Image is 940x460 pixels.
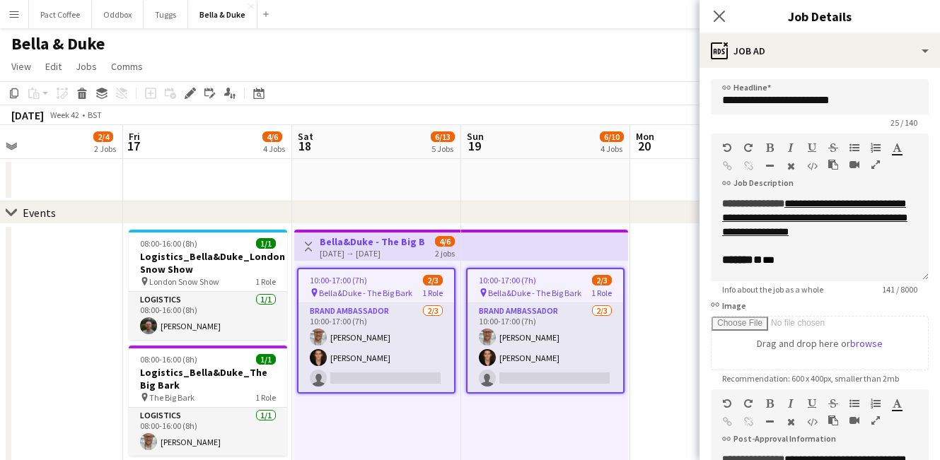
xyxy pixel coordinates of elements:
span: Bella&Duke - The Big Bark [319,288,412,298]
span: Sun [467,130,484,143]
button: Strikethrough [828,398,838,409]
span: 4/6 [262,131,282,142]
span: 6/13 [431,131,455,142]
button: Text Color [892,398,902,409]
span: 4/6 [435,236,455,247]
span: 141 / 8000 [871,284,929,295]
span: 1/1 [256,354,276,365]
h3: Logistics_Bella&Duke_The Big Bark [129,366,287,391]
button: Oddbox [92,1,144,28]
button: Underline [807,398,817,409]
span: Jobs [76,60,97,73]
app-card-role: Logistics1/108:00-16:00 (8h)[PERSON_NAME] [129,408,287,456]
button: Unordered List [849,398,859,409]
button: Fullscreen [871,159,881,170]
button: Italic [786,398,796,409]
button: Fullscreen [871,415,881,426]
span: Sat [298,130,313,143]
span: Mon [636,130,654,143]
div: 2 jobs [435,247,455,259]
button: Redo [743,142,753,153]
h3: Job Details [700,7,940,25]
button: Horizontal Line [765,160,774,172]
h3: Bella&Duke - The Big Bark [320,235,425,248]
button: Insert video [849,415,859,426]
div: 4 Jobs [263,143,285,154]
button: Tuggs [144,1,188,28]
app-job-card: 10:00-17:00 (7h)2/3 Bella&Duke - The Big Bark1 RoleBrand Ambassador2/310:00-17:00 (7h)[PERSON_NAM... [466,268,625,394]
div: Job Ad [700,34,940,68]
span: Week 42 [47,110,82,120]
button: Redo [743,398,753,409]
app-card-role: Logistics1/108:00-16:00 (8h)[PERSON_NAME] [129,292,287,340]
span: 25 / 140 [879,117,929,128]
div: [DATE] → [DATE] [320,248,425,259]
span: Fri [129,130,140,143]
span: 2/4 [93,131,113,142]
div: BST [88,110,102,120]
button: Undo [722,398,732,409]
button: Horizontal Line [765,416,774,427]
span: 19 [465,138,484,154]
span: The Big Bark [149,392,195,403]
span: Edit [45,60,62,73]
button: Bold [765,142,774,153]
a: Comms [105,57,149,76]
span: 10:00-17:00 (7h) [479,275,536,285]
button: Strikethrough [828,142,838,153]
button: Text Color [892,142,902,153]
app-job-card: 08:00-16:00 (8h)1/1Logistics_Bella&Duke_London Snow Show London Snow Show1 RoleLogistics1/108:00-... [129,230,287,340]
button: Underline [807,142,817,153]
button: Paste as plain text [828,415,838,426]
span: 10:00-17:00 (7h) [310,275,367,285]
span: 17 [127,138,140,154]
button: HTML Code [807,416,817,427]
a: Edit [40,57,67,76]
button: Ordered List [871,398,881,409]
a: Jobs [70,57,103,76]
span: Comms [111,60,143,73]
span: 1 Role [255,392,276,403]
span: 08:00-16:00 (8h) [140,238,197,249]
span: Info about the job as a whole [711,284,835,295]
span: 1/1 [256,238,276,249]
app-card-role: Brand Ambassador2/310:00-17:00 (7h)[PERSON_NAME][PERSON_NAME] [298,303,454,392]
button: Bold [765,398,774,409]
span: 18 [296,138,313,154]
button: HTML Code [807,160,817,172]
button: Ordered List [871,142,881,153]
app-job-card: 10:00-17:00 (7h)2/3 Bella&Duke - The Big Bark1 RoleBrand Ambassador2/310:00-17:00 (7h)[PERSON_NAM... [297,268,456,394]
div: [DATE] [11,108,44,122]
button: Bella & Duke [188,1,257,28]
div: 2 Jobs [94,143,116,154]
span: 1 Role [422,288,443,298]
app-card-role: Brand Ambassador2/310:00-17:00 (7h)[PERSON_NAME][PERSON_NAME] [468,303,623,392]
span: 1 Role [255,276,276,287]
span: 6/10 [600,131,624,142]
button: Clear Formatting [786,416,796,427]
h1: Bella & Duke [11,33,105,54]
div: 5 Jobs [431,143,454,154]
button: Italic [786,142,796,153]
div: Events [23,206,56,220]
span: London Snow Show [149,276,219,287]
span: Recommendation: 600 x 400px, smaller than 2mb [711,373,910,384]
button: Paste as plain text [828,159,838,170]
button: Pact Coffee [29,1,92,28]
span: 2/3 [592,275,612,285]
a: View [6,57,37,76]
span: Bella&Duke - The Big Bark [488,288,581,298]
span: 1 Role [591,288,612,298]
button: Unordered List [849,142,859,153]
button: Insert video [849,159,859,170]
span: 20 [634,138,654,154]
span: View [11,60,31,73]
app-job-card: 08:00-16:00 (8h)1/1Logistics_Bella&Duke_The Big Bark The Big Bark1 RoleLogistics1/108:00-16:00 (8... [129,346,287,456]
h3: Logistics_Bella&Duke_London Snow Show [129,250,287,276]
button: Clear Formatting [786,160,796,172]
span: 08:00-16:00 (8h) [140,354,197,365]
